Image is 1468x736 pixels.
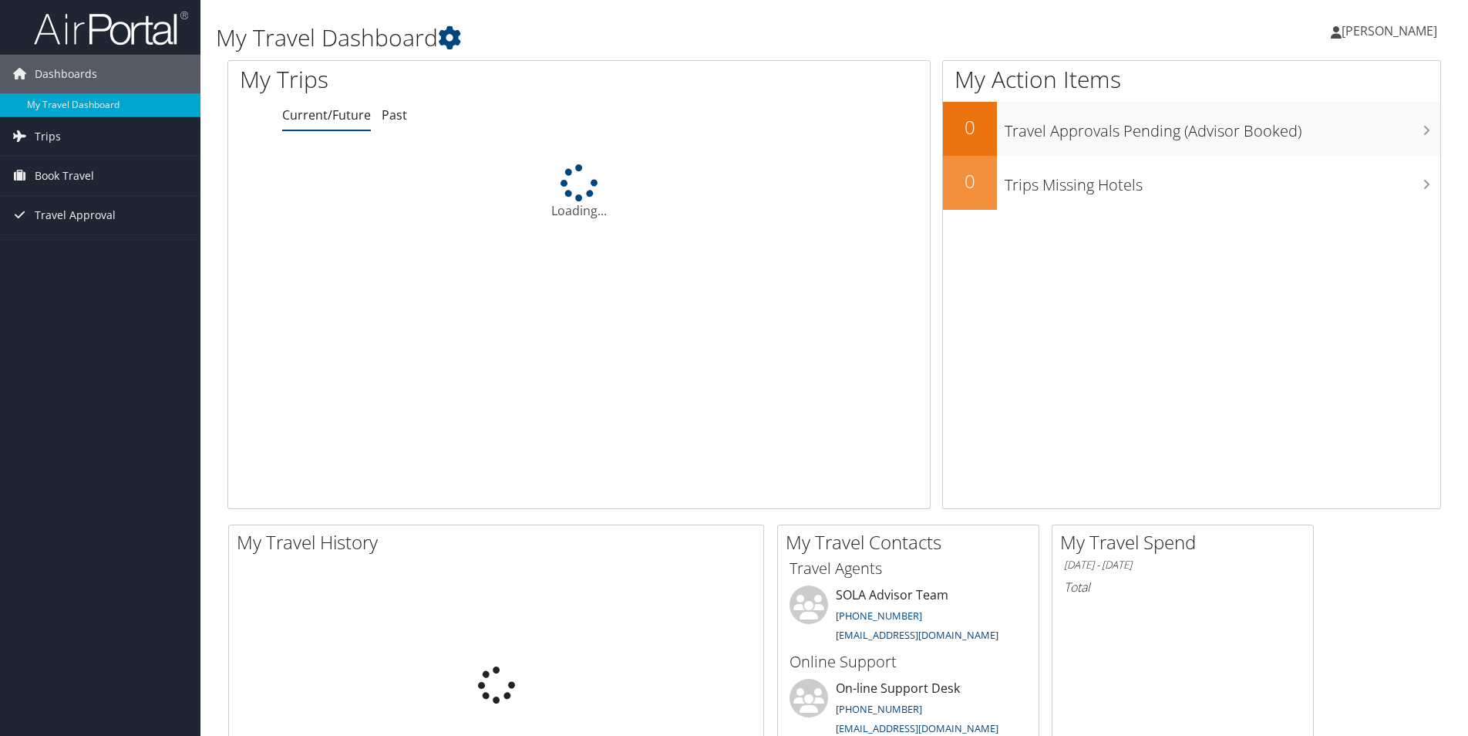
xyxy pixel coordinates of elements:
[790,558,1027,579] h3: Travel Agents
[382,106,407,123] a: Past
[35,117,61,156] span: Trips
[943,102,1440,156] a: 0Travel Approvals Pending (Advisor Booked)
[786,529,1039,555] h2: My Travel Contacts
[240,63,626,96] h1: My Trips
[34,10,188,46] img: airportal-logo.png
[237,529,763,555] h2: My Travel History
[782,586,1035,649] li: SOLA Advisor Team
[790,651,1027,673] h3: Online Support
[228,164,930,220] div: Loading...
[943,114,997,140] h2: 0
[836,721,998,735] a: [EMAIL_ADDRESS][DOMAIN_NAME]
[216,22,1040,54] h1: My Travel Dashboard
[1064,558,1301,572] h6: [DATE] - [DATE]
[35,157,94,195] span: Book Travel
[1342,22,1437,39] span: [PERSON_NAME]
[1005,167,1440,196] h3: Trips Missing Hotels
[1064,579,1301,596] h6: Total
[1005,113,1440,142] h3: Travel Approvals Pending (Advisor Booked)
[943,63,1440,96] h1: My Action Items
[836,609,922,623] a: [PHONE_NUMBER]
[836,628,998,642] a: [EMAIL_ADDRESS][DOMAIN_NAME]
[1331,8,1453,54] a: [PERSON_NAME]
[282,106,371,123] a: Current/Future
[35,196,116,235] span: Travel Approval
[35,55,97,93] span: Dashboards
[943,168,997,194] h2: 0
[836,702,922,716] a: [PHONE_NUMBER]
[943,156,1440,210] a: 0Trips Missing Hotels
[1060,529,1313,555] h2: My Travel Spend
